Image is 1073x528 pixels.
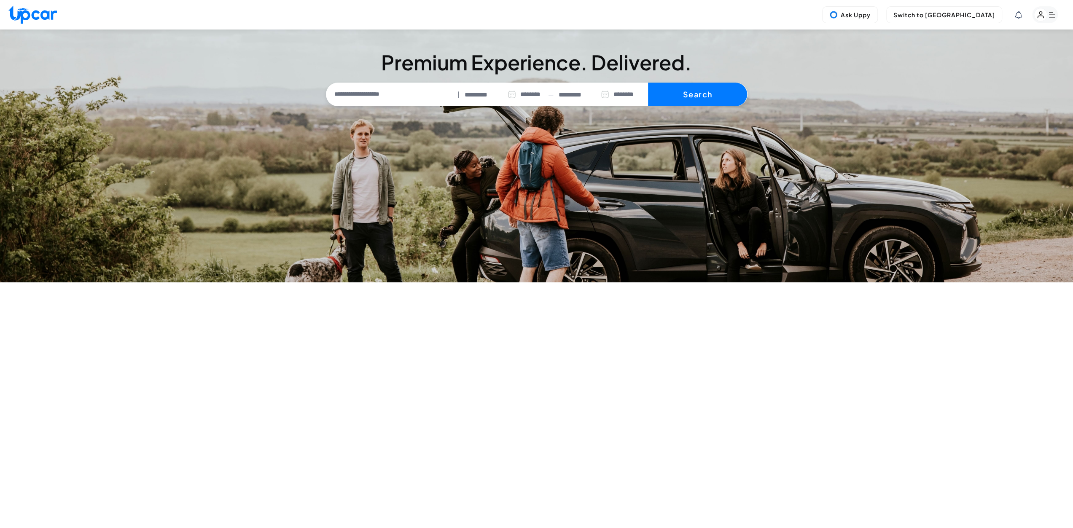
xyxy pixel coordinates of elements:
span: — [548,90,554,99]
button: Switch to [GEOGRAPHIC_DATA] [886,6,1002,23]
img: Upcar Logo [8,5,57,24]
button: Search [648,83,747,106]
button: Ask Uppy [822,6,878,23]
h3: Premium Experience. Delivered. [326,52,748,72]
img: Uppy [829,11,838,19]
span: | [457,90,460,99]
